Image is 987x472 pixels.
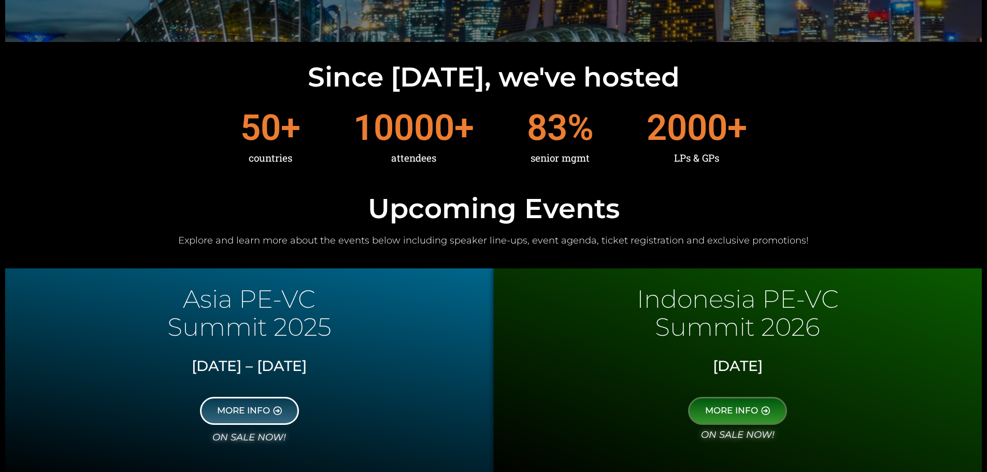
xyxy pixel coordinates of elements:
a: MORE INFO [200,397,299,425]
i: on sale now! [701,429,775,440]
h3: [DATE] [502,357,975,375]
h2: Explore and learn more about the events below including speaker line-ups, event agenda, ticket re... [5,235,982,247]
span: 83 [527,110,567,146]
div: LPs & GPs [647,146,747,170]
span: 2000 [647,110,727,146]
p: Asia PE-VC [10,289,489,309]
span: 50 [240,110,281,146]
span: MORE INFO [217,406,270,416]
a: MORE INFO [688,397,787,425]
span: Go to slide 2 [497,33,500,36]
div: countries [240,146,301,170]
p: Indonesia PE-VC [499,289,977,309]
span: 10000 [353,110,454,146]
h2: Upcoming Events [5,195,982,222]
span: + [454,110,474,146]
span: + [727,110,747,146]
h3: [DATE] – [DATE] [13,357,486,375]
span: + [281,110,301,146]
div: attendees [353,146,474,170]
span: Go to slide 1 [488,33,491,36]
p: Summit 2025 [10,317,489,337]
i: on sale now! [212,432,286,443]
span: MORE INFO [705,406,758,416]
span: % [567,110,594,146]
h2: Since [DATE], we've hosted [5,64,982,91]
div: senior mgmt [527,146,594,170]
p: Summit 2026 [499,317,977,337]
